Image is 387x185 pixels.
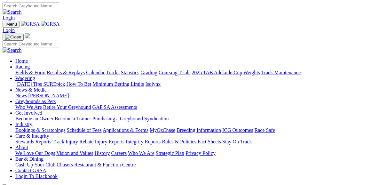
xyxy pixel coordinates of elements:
[3,41,59,47] input: Search
[15,104,384,110] div: Greyhounds as Pets
[3,21,20,28] button: Toggle navigation
[15,70,45,75] a: Fields & Form
[15,70,384,76] div: Racing
[178,70,190,75] a: Trials
[55,116,91,121] a: Become a Trainer
[41,21,60,27] img: GRSA
[159,70,178,75] a: Coursing
[3,15,15,20] a: Login
[3,47,22,53] img: Search
[94,150,110,156] a: History
[150,127,175,133] a: MyOzChase
[3,3,59,9] input: Search
[261,70,301,75] a: Track Maintenance
[186,150,216,156] a: Privacy Policy
[67,127,101,133] a: Schedule of Fees
[15,122,32,127] a: Industry
[141,70,157,75] a: Grading
[52,139,93,144] a: Track Injury Rebate
[144,116,169,121] a: Syndication
[28,93,69,98] a: [PERSON_NAME]
[15,87,47,92] a: News & Media
[121,70,139,75] a: Statistics
[254,127,275,133] a: Race Safe
[92,81,144,87] a: Minimum Betting Limits
[43,104,91,110] a: Retire Your Greyhound
[57,162,136,167] a: Chasers Restaurant & Function Centre
[198,139,221,144] a: Fact Sheets
[15,93,27,98] a: News
[15,116,384,122] div: Get Involved
[162,139,196,144] a: Rules & Policies
[15,99,56,104] a: Greyhounds as Pets
[95,139,124,144] a: Injury Reports
[15,64,30,69] a: Racing
[86,70,105,75] a: Calendar
[15,168,46,173] a: Contact GRSA
[3,28,15,33] a: Login
[15,145,28,150] a: About
[92,104,137,110] a: GAP SA Assessments
[3,34,24,41] button: Toggle navigation
[15,116,53,121] a: Become an Owner
[145,81,161,87] a: Isolynx
[56,150,93,156] a: Vision and Values
[177,127,221,133] a: Breeding Information
[128,150,154,156] a: Who We Are
[222,127,253,133] a: ICG Outcomes
[15,127,384,133] div: Industry
[15,150,384,156] div: About
[15,104,42,110] a: Who We Are
[15,162,384,168] div: Bar & Dining
[15,110,42,116] a: Get Involved
[47,70,85,75] a: Results & Replays
[25,33,30,38] img: logo-grsa-white.png
[92,116,143,121] a: Purchasing a Greyhound
[15,139,384,145] div: Care & Integrity
[192,70,242,75] a: 2025 TAB Adelaide Cup
[111,150,127,156] a: Careers
[126,139,161,144] a: Integrity Reports
[15,81,384,87] div: Wagering
[43,81,65,87] a: SUREpick
[222,139,252,144] a: Stay On Track
[15,173,58,179] a: Login To Blackbook
[103,127,148,133] a: Applications & Forms
[6,22,17,27] span: Menu
[15,150,55,156] a: We Love Our Dogs
[15,76,35,81] a: Wagering
[15,133,49,139] a: Care & Integrity
[67,81,91,87] a: How To Bet
[15,127,65,133] a: Bookings & Scratchings
[156,150,184,156] a: Strategic Plan
[15,156,43,162] a: Bar & Dining
[5,35,21,40] img: Close
[15,93,384,99] div: News & Media
[15,162,55,167] a: Cash Up Your Club
[106,70,120,75] a: Tracks
[15,139,51,144] a: Stewards Reports
[3,9,22,15] img: Search
[21,21,40,27] img: GRSA
[15,58,28,64] a: Home
[243,70,260,75] a: Weights
[15,81,42,87] a: [DATE] Tips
